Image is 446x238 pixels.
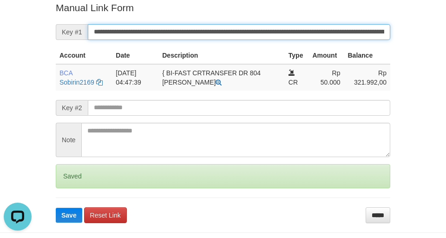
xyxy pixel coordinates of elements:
[56,123,81,157] span: Note
[112,64,158,91] td: [DATE] 04:47:39
[56,100,88,116] span: Key #2
[96,79,103,86] a: Copy Sobirin2169 to clipboard
[344,64,391,91] td: Rp 321.992,00
[56,47,112,64] th: Account
[56,208,82,223] button: Save
[84,207,127,223] a: Reset Link
[56,164,390,188] div: Saved
[308,47,344,64] th: Amount
[90,212,121,219] span: Reset Link
[112,47,158,64] th: Date
[285,47,309,64] th: Type
[61,212,77,219] span: Save
[289,79,298,86] span: CR
[4,4,32,32] button: Open LiveChat chat widget
[59,79,94,86] a: Sobirin2169
[56,1,390,14] p: Manual Link Form
[308,64,344,91] td: Rp 50.000
[344,47,391,64] th: Balance
[59,69,72,77] span: BCA
[158,47,285,64] th: Description
[158,64,285,91] td: { BI-FAST CRTRANSFER DR 804 [PERSON_NAME]
[56,24,88,40] span: Key #1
